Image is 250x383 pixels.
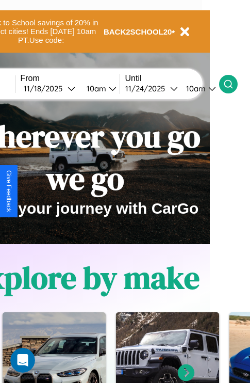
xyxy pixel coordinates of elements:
button: 11/18/2025 [21,83,78,94]
button: 10am [178,83,219,94]
div: 11 / 24 / 2025 [125,84,170,93]
label: Until [125,74,219,83]
div: 11 / 18 / 2025 [24,84,68,93]
button: 10am [78,83,120,94]
div: 10am [81,84,109,93]
div: 10am [181,84,208,93]
b: BACK2SCHOOL20 [104,27,172,36]
iframe: Intercom live chat [10,348,35,373]
div: Give Feedback [5,170,12,212]
label: From [21,74,120,83]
